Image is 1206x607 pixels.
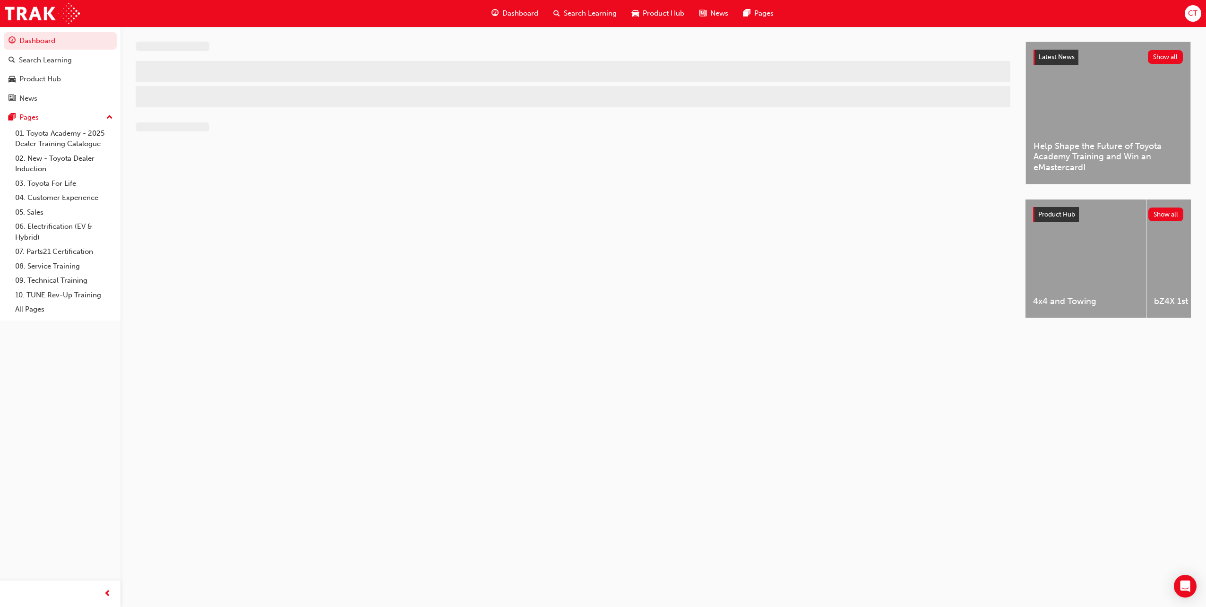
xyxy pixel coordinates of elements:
button: CT [1185,5,1201,22]
span: search-icon [553,8,560,19]
button: Show all [1148,208,1184,221]
a: All Pages [11,302,117,317]
span: Dashboard [502,8,538,19]
a: search-iconSearch Learning [546,4,624,23]
a: Dashboard [4,32,117,50]
a: Product Hub [4,70,117,88]
button: Pages [4,109,117,126]
span: Search Learning [564,8,617,19]
span: Pages [754,8,774,19]
a: News [4,90,117,107]
span: car-icon [9,75,16,84]
a: 02. New - Toyota Dealer Induction [11,151,117,176]
span: Latest News [1039,53,1075,61]
button: Show all [1148,50,1183,64]
a: 01. Toyota Academy - 2025 Dealer Training Catalogue [11,126,117,151]
span: 4x4 and Towing [1033,296,1138,307]
span: news-icon [699,8,706,19]
a: 03. Toyota For Life [11,176,117,191]
span: Help Shape the Future of Toyota Academy Training and Win an eMastercard! [1034,141,1183,173]
span: Product Hub [643,8,684,19]
span: car-icon [632,8,639,19]
span: guage-icon [9,37,16,45]
div: Search Learning [19,55,72,66]
span: Product Hub [1038,210,1075,218]
a: news-iconNews [692,4,736,23]
span: pages-icon [9,113,16,122]
a: Latest NewsShow allHelp Shape the Future of Toyota Academy Training and Win an eMastercard! [1025,42,1191,184]
span: news-icon [9,95,16,103]
span: search-icon [9,56,15,65]
span: pages-icon [743,8,750,19]
a: 09. Technical Training [11,273,117,288]
button: DashboardSearch LearningProduct HubNews [4,30,117,109]
a: Product HubShow all [1033,207,1183,222]
a: Search Learning [4,52,117,69]
span: up-icon [106,112,113,124]
img: Trak [5,3,80,24]
a: Latest NewsShow all [1034,50,1183,65]
a: 06. Electrification (EV & Hybrid) [11,219,117,244]
a: 10. TUNE Rev-Up Training [11,288,117,303]
div: News [19,93,37,104]
a: 05. Sales [11,205,117,220]
span: guage-icon [491,8,499,19]
a: car-iconProduct Hub [624,4,692,23]
a: 4x4 and Towing [1025,199,1146,318]
a: 04. Customer Experience [11,191,117,205]
a: 07. Parts21 Certification [11,244,117,259]
div: Product Hub [19,74,61,85]
a: 08. Service Training [11,259,117,274]
a: guage-iconDashboard [484,4,546,23]
span: prev-icon [104,588,111,600]
span: CT [1188,8,1197,19]
div: Pages [19,112,39,123]
span: News [710,8,728,19]
a: pages-iconPages [736,4,781,23]
div: Open Intercom Messenger [1174,575,1197,598]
